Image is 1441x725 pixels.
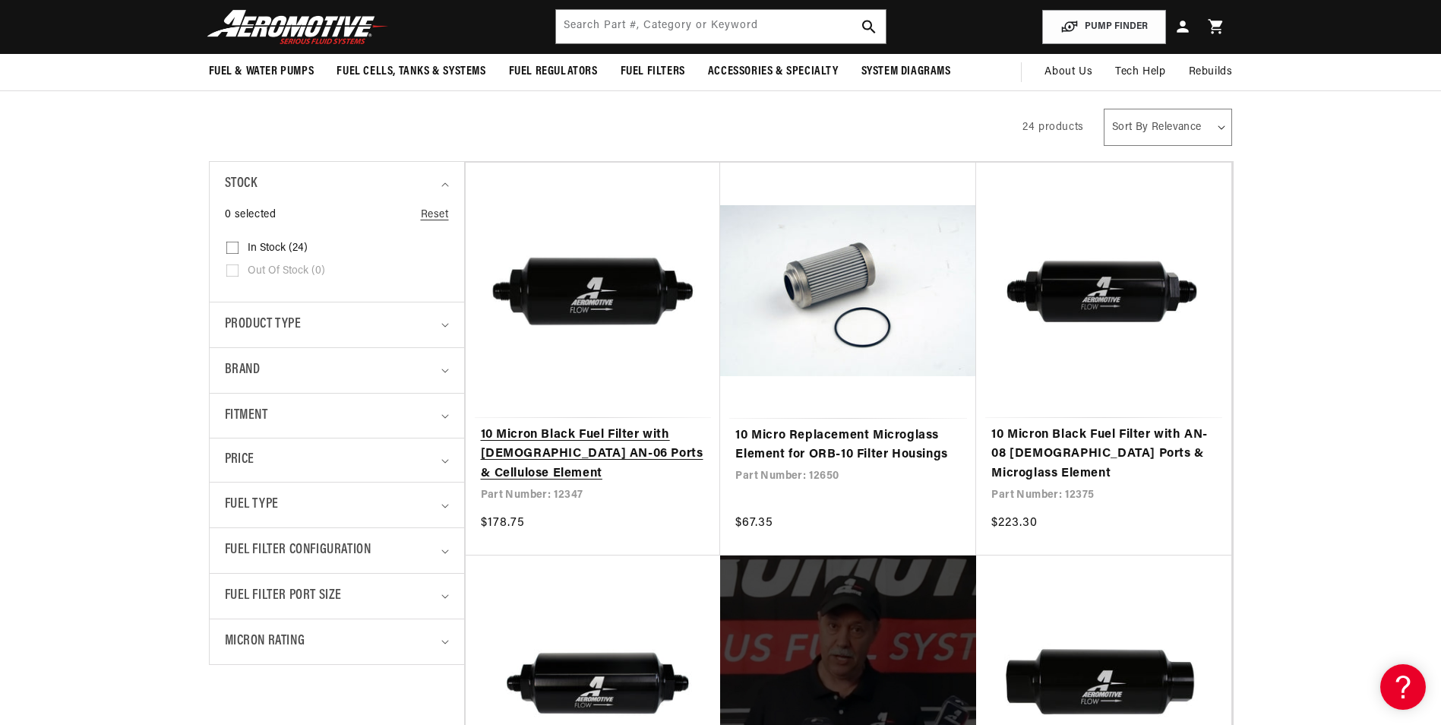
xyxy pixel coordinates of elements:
a: Reset [421,207,449,223]
summary: Brand (0 selected) [225,348,449,393]
summary: Fuel Cells, Tanks & Systems [325,54,497,90]
summary: Stock (0 selected) [225,162,449,207]
summary: System Diagrams [850,54,962,90]
img: Aeromotive [203,9,393,45]
span: 0 selected [225,207,277,223]
summary: Fuel Filter Configuration (0 selected) [225,528,449,573]
summary: Fuel & Water Pumps [198,54,326,90]
span: Fuel Type [225,494,279,516]
span: Product type [225,314,302,336]
span: Brand [225,359,261,381]
summary: Rebuilds [1177,54,1244,90]
a: About Us [1033,54,1104,90]
button: PUMP FINDER [1042,10,1166,44]
input: Search by Part Number, Category or Keyword [556,10,886,43]
span: Price [225,450,254,470]
span: About Us [1044,66,1092,78]
span: Tech Help [1115,64,1165,81]
summary: Product type (0 selected) [225,302,449,347]
span: Stock [225,173,258,195]
span: In stock (24) [248,242,308,255]
span: Fuel Cells, Tanks & Systems [337,64,485,80]
button: search button [852,10,886,43]
span: Fuel Filter Port Size [225,585,343,607]
summary: Tech Help [1104,54,1177,90]
span: 24 products [1022,122,1084,133]
a: 10 Micron Black Fuel Filter with AN-08 [DEMOGRAPHIC_DATA] Ports & Microglass Element [991,426,1216,484]
summary: Fuel Filter Port Size (0 selected) [225,574,449,619]
summary: Accessories & Specialty [697,54,850,90]
summary: Price [225,438,449,482]
span: System Diagrams [861,64,951,80]
span: Out of stock (0) [248,264,325,278]
summary: Fitment (0 selected) [225,394,449,438]
span: Rebuilds [1189,64,1233,81]
span: Fuel & Water Pumps [209,64,314,80]
summary: Fuel Filters [609,54,697,90]
span: Fuel Filter Configuration [225,540,371,562]
summary: Fuel Regulators [498,54,609,90]
a: 10 Micro Replacement Microglass Element for ORB-10 Filter Housings [735,426,961,465]
a: 10 Micron Black Fuel Filter with [DEMOGRAPHIC_DATA] AN-06 Ports & Cellulose Element [481,426,706,484]
summary: Fuel Type (0 selected) [225,483,449,527]
span: Micron Rating [225,631,305,653]
span: Fuel Filters [621,64,685,80]
span: Fitment [225,405,268,427]
span: Accessories & Specialty [708,64,839,80]
summary: Micron Rating (0 selected) [225,619,449,664]
span: Fuel Regulators [509,64,598,80]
